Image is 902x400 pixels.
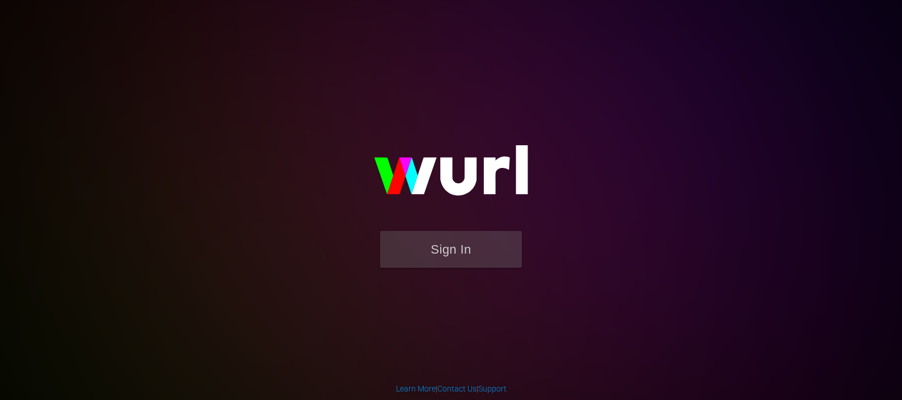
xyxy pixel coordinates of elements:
[478,384,507,393] a: Support
[437,384,477,393] a: Contact Us
[396,383,507,394] div: | |
[338,121,564,231] img: wurl-logo-on-black-223613ac3d8ba8fe6dc639794a292ebdb59501304c7dfd60c99c58986ef67473.svg
[396,384,436,393] a: Learn More
[380,231,522,268] button: Sign In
